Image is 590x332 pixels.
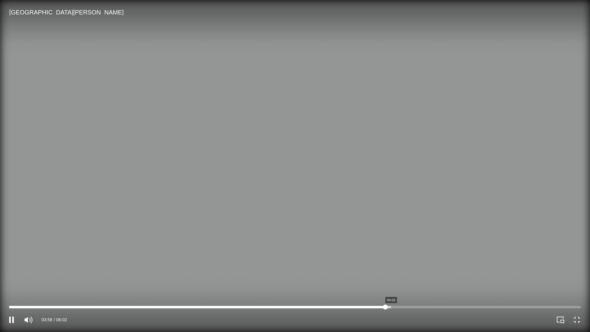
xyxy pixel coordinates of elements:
[385,297,397,303] div: 04:02
[41,318,52,322] span: 03:58
[23,314,34,325] button: Mute
[572,314,582,325] button: Exit full screen
[54,318,67,322] span: 06:02
[555,314,566,325] button: Play Picture-in-Picture
[6,314,17,325] button: Pause
[9,9,529,15] div: [GEOGRAPHIC_DATA][PERSON_NAME]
